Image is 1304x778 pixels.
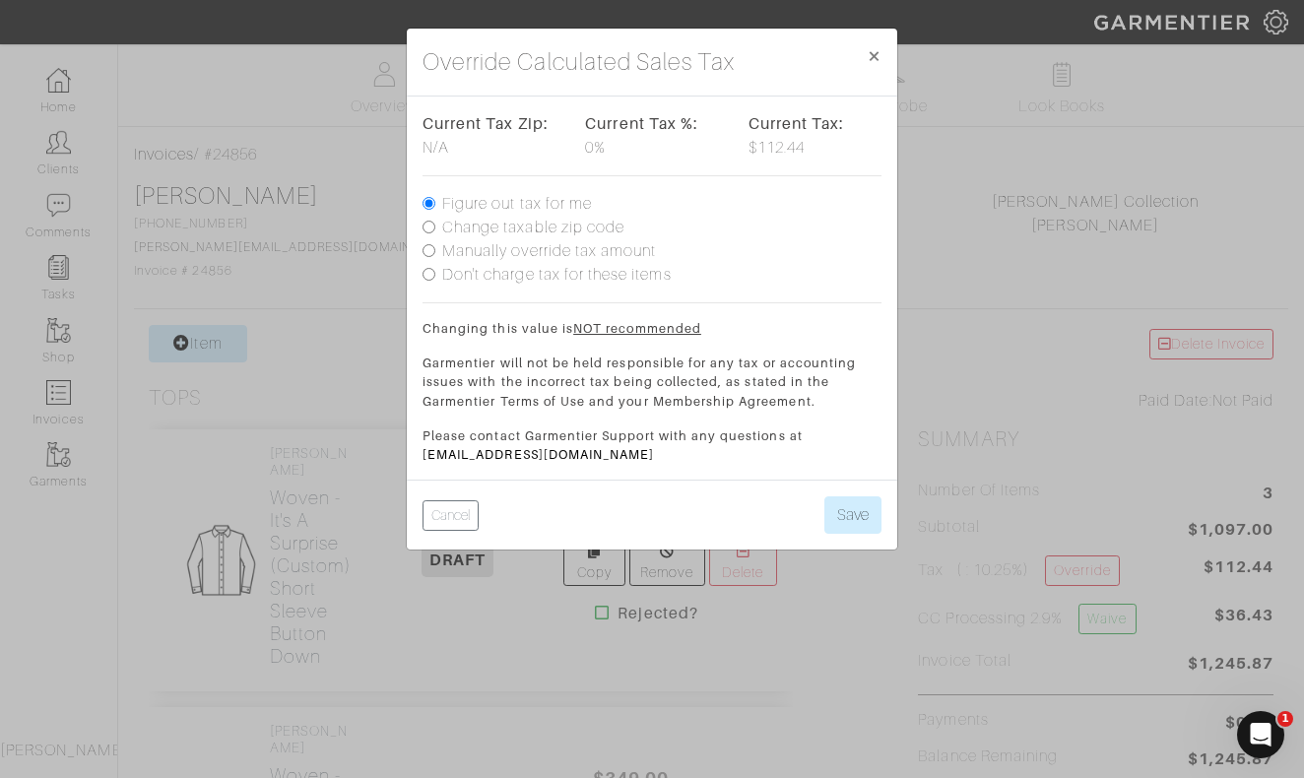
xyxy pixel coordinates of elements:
strong: Current Tax Zip: [423,114,549,133]
button: Cancel [423,500,479,531]
strong: Current Tax: [749,114,845,133]
label: Figure out tax for me [442,192,592,216]
button: Save [824,496,881,534]
input: Figure out tax for me [423,197,435,210]
iframe: Intercom live chat [1237,711,1284,758]
input: Change taxable zip code [423,221,435,233]
div: 0% [585,112,718,160]
div: $112.44 [749,112,881,160]
u: NOT recommended [573,321,701,336]
span: 1 [1277,711,1293,727]
input: Manually override tax amount [423,244,435,257]
p: Please contact Garmentier Support with any questions at [423,426,881,464]
div: N/A [423,112,555,160]
span: × [867,42,881,69]
label: Change taxable zip code [442,216,624,239]
label: Manually override tax amount [442,239,656,263]
a: [EMAIL_ADDRESS][DOMAIN_NAME] [423,447,654,462]
p: Garmentier will not be held responsible for any tax or accounting issues with the incorrect tax b... [423,354,881,411]
p: Changing this value is [423,319,881,338]
label: Don't charge tax for these items [442,263,672,287]
h4: Override Calculated Sales Tax [423,44,735,80]
strong: Current Tax %: [585,114,698,133]
input: Don't charge tax for these items [423,268,435,281]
